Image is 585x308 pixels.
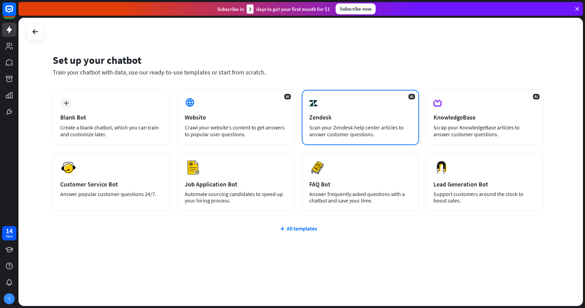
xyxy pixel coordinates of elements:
[53,225,544,232] div: All templates
[4,293,15,304] div: T
[336,3,376,14] div: Subscribe now
[53,68,544,76] div: Train your chatbot with data, use our ready-to-use templates or start from scratch.
[60,180,163,188] div: Customer Service Bot
[6,234,13,239] div: days
[64,101,69,106] i: plus
[408,94,415,99] span: AI
[185,180,287,188] div: Job Application Bot
[433,113,536,121] div: KnowledgeBase
[309,180,412,188] div: FAQ Bot
[5,3,26,23] button: Open LiveChat chat widget
[217,4,330,14] div: Subscribe in days to get your first month for $1
[309,124,412,138] div: Scan your Zendesk help center articles to answer customer questions.
[185,124,287,138] div: Crawl your website’s content to get answers to popular user questions.
[309,113,412,121] div: Zendesk
[433,191,536,204] div: Support customers around the clock to boost sales.
[309,191,412,204] div: Answer frequently asked questions with a chatbot and save your time.
[53,54,544,67] div: Set up your chatbot
[247,4,253,14] div: 3
[433,180,536,188] div: Lead Generation Bot
[6,228,13,234] div: 14
[185,191,287,204] div: Automate sourcing candidates to speed up your hiring process.
[433,124,536,138] div: Scrap your KnowledgeBase articles to answer customer questions.
[60,124,163,138] div: Create a blank chatbot, which you can train and customize later.
[533,94,539,99] span: AI
[284,94,291,99] span: AI
[60,113,163,121] div: Blank Bot
[2,226,16,240] a: 14 days
[60,191,163,197] div: Answer popular customer questions 24/7.
[185,113,287,121] div: Website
